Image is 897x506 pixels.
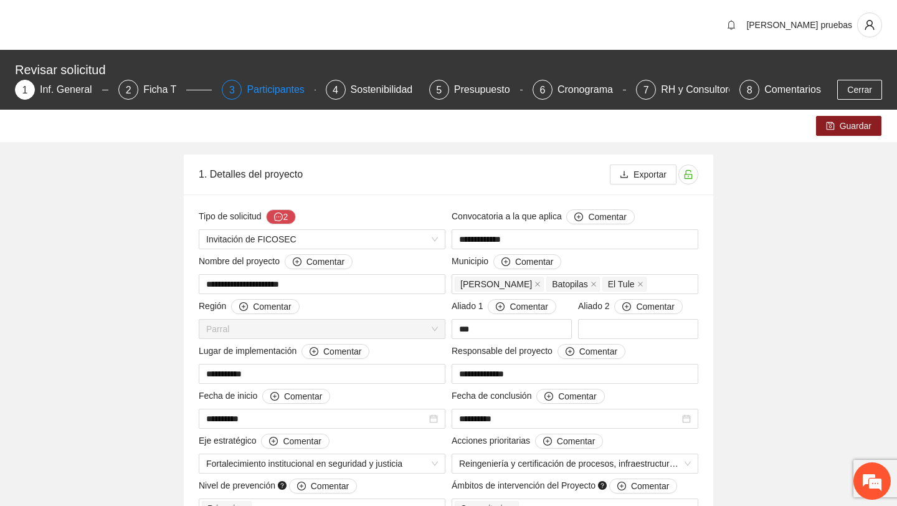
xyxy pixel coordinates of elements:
[278,481,287,490] span: question-circle
[333,85,338,95] span: 4
[222,80,315,100] div: 3Participantes
[631,479,669,493] span: Comentar
[15,60,875,80] div: Revisar solicitud
[488,299,556,314] button: Aliado 1
[598,481,607,490] span: question-circle
[746,20,852,30] span: [PERSON_NAME] pruebas
[722,20,741,30] span: bell
[199,254,353,269] span: Nombre del proyecto
[622,302,631,312] span: plus-circle
[535,434,603,449] button: Acciones prioritarias
[578,299,683,314] span: Aliado 2
[118,80,212,100] div: 2Ficha T
[721,15,741,35] button: bell
[15,80,108,100] div: 1Inf. General
[204,6,234,36] div: Minimizar ventana de chat en vivo
[496,302,505,312] span: plus-circle
[199,209,296,224] span: Tipo de solicitud
[543,437,552,447] span: plus-circle
[643,85,649,95] span: 7
[679,169,698,179] span: unlock
[579,345,617,358] span: Comentar
[65,64,209,80] div: Chatee con nosotros ahora
[261,434,329,449] button: Eje estratégico
[566,347,574,357] span: plus-circle
[636,80,729,100] div: 7RH y Consultores
[283,434,321,448] span: Comentar
[297,482,306,492] span: plus-circle
[493,254,561,269] button: Municipio
[231,299,299,314] button: Región
[764,80,821,100] div: Comentarios
[510,300,548,313] span: Comentar
[323,345,361,358] span: Comentar
[588,210,626,224] span: Comentar
[678,165,698,184] button: unlock
[274,212,283,222] span: message
[558,80,623,100] div: Cronograma
[536,389,604,404] button: Fecha de conclusión
[539,85,545,95] span: 6
[661,80,749,100] div: RH y Consultores
[199,389,330,404] span: Fecha de inicio
[199,434,330,449] span: Eje estratégico
[351,80,423,100] div: Sostenibilidad
[610,165,676,184] button: downloadExportar
[544,392,553,402] span: plus-circle
[301,344,369,359] button: Lugar de implementación
[199,156,610,192] div: 1. Detalles del proyecto
[857,12,882,37] button: user
[285,254,353,269] button: Nombre del proyecto
[574,212,583,222] span: plus-circle
[239,302,248,312] span: plus-circle
[452,209,635,224] span: Convocatoria a la que aplica
[591,281,597,287] span: close
[143,80,186,100] div: Ficha T
[269,437,278,447] span: plus-circle
[609,479,677,494] button: Ámbitos de intervención del Proyecto question-circle
[566,209,634,224] button: Convocatoria a la que aplica
[452,479,677,494] span: Ámbitos de intervención del Proyecto
[40,80,102,100] div: Inf. General
[72,166,172,292] span: Estamos en línea.
[552,277,588,291] span: Batopilas
[501,257,510,267] span: plus-circle
[253,300,291,313] span: Comentar
[199,299,300,314] span: Región
[459,454,691,473] span: Reingeniería y certificación de procesos, infraestructura y modernización tecnológica en segurida...
[126,85,131,95] span: 2
[558,344,625,359] button: Responsable del proyecto
[816,116,881,136] button: saveGuardar
[436,85,442,95] span: 5
[206,454,438,473] span: Fortalecimiento institucional en seguridad y justicia
[266,209,296,224] button: Tipo de solicitud
[289,479,357,494] button: Nivel de prevención question-circle
[262,389,330,404] button: Fecha de inicio
[546,277,600,292] span: Batopilas
[455,277,544,292] span: Allende
[533,80,626,100] div: 6Cronograma
[826,122,835,131] span: save
[558,389,596,403] span: Comentar
[199,479,357,494] span: Nivel de prevención
[284,389,322,403] span: Comentar
[847,83,872,97] span: Cerrar
[199,344,369,359] span: Lugar de implementación
[293,257,301,267] span: plus-circle
[22,85,28,95] span: 1
[452,389,605,404] span: Fecha de conclusión
[634,168,667,181] span: Exportar
[637,281,643,287] span: close
[515,255,553,269] span: Comentar
[739,80,821,100] div: 8Comentarios
[270,392,279,402] span: plus-circle
[206,230,438,249] span: Invitación de FICOSEC
[636,300,674,313] span: Comentar
[840,119,871,133] span: Guardar
[608,277,635,291] span: El Tule
[452,434,603,449] span: Acciones prioritarias
[452,254,561,269] span: Municipio
[454,80,520,100] div: Presupuesto
[452,299,556,314] span: Aliado 1
[429,80,523,100] div: 5Presupuesto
